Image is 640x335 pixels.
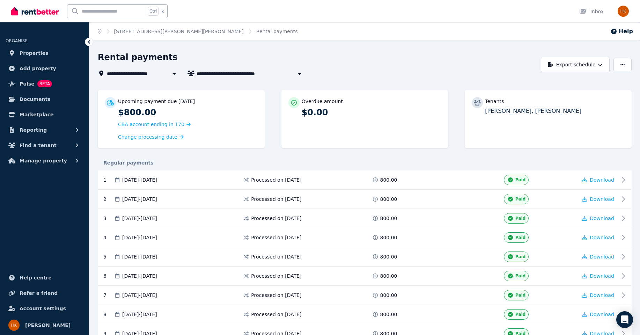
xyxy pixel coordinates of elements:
a: Documents [6,92,83,106]
span: Refer a friend [20,289,58,297]
span: [DATE] - [DATE] [122,253,157,260]
img: Harpreet Kaushik [8,320,20,331]
span: Paid [515,312,525,317]
span: Download [590,312,614,317]
a: [STREET_ADDRESS][PERSON_NAME][PERSON_NAME] [114,29,244,34]
a: Account settings [6,301,83,315]
span: 800.00 [380,253,397,260]
span: Paid [515,254,525,260]
div: 3 [103,213,114,224]
div: 2 [103,194,114,204]
span: Processed on [DATE] [251,234,301,241]
span: Documents [20,95,51,103]
p: Tenants [485,98,504,105]
span: Paid [515,196,525,202]
span: Paid [515,216,525,221]
p: [PERSON_NAME], [PERSON_NAME] [485,107,625,115]
span: 800.00 [380,311,397,318]
div: Open Intercom Messenger [616,311,633,328]
div: 8 [103,309,114,320]
span: Account settings [20,304,66,313]
button: Download [582,196,614,203]
span: Download [590,177,614,183]
a: Add property [6,61,83,75]
button: Download [582,253,614,260]
span: 800.00 [380,292,397,299]
div: 4 [103,232,114,243]
span: Processed on [DATE] [251,311,301,318]
span: Pulse [20,80,35,88]
a: PulseBETA [6,77,83,91]
nav: Breadcrumb [89,22,306,41]
span: Rental payments [256,28,298,35]
span: Download [590,216,614,221]
button: Download [582,176,614,183]
span: Paid [515,177,525,183]
span: [DATE] - [DATE] [122,292,157,299]
span: Marketplace [20,110,53,119]
div: 6 [103,271,114,281]
span: 800.00 [380,176,397,183]
span: Processed on [DATE] [251,176,301,183]
span: Add property [20,64,56,73]
span: 800.00 [380,215,397,222]
span: Processed on [DATE] [251,215,301,222]
a: Marketplace [6,108,83,122]
div: 7 [103,290,114,300]
a: Refer a friend [6,286,83,300]
button: Download [582,311,614,318]
p: Upcoming payment due [DATE] [118,98,195,105]
a: Properties [6,46,83,60]
span: Find a tenant [20,141,57,150]
span: Processed on [DATE] [251,292,301,299]
button: Download [582,292,614,299]
a: Help centre [6,271,83,285]
div: 5 [103,252,114,262]
button: Download [582,272,614,279]
span: [DATE] - [DATE] [122,272,157,279]
div: Regular payments [98,159,632,166]
button: Download [582,234,614,241]
a: Change processing date [118,133,184,140]
img: Harpreet Kaushik [618,6,629,17]
span: Download [590,273,614,279]
h1: Rental payments [98,52,178,63]
span: Properties [20,49,49,57]
span: Paid [515,292,525,298]
button: Help [610,27,633,36]
span: Download [590,196,614,202]
button: Download [582,215,614,222]
span: [DATE] - [DATE] [122,176,157,183]
span: Change processing date [118,133,177,140]
img: RentBetter [11,6,59,16]
div: 1 [103,175,114,185]
p: $800.00 [118,107,258,118]
span: Processed on [DATE] [251,272,301,279]
button: Export schedule [541,57,610,72]
span: Processed on [DATE] [251,253,301,260]
p: Overdue amount [302,98,343,105]
span: Processed on [DATE] [251,196,301,203]
span: Paid [515,235,525,240]
span: Help centre [20,274,52,282]
span: k [161,8,164,14]
span: Download [590,254,614,260]
div: Inbox [579,8,604,15]
span: [PERSON_NAME] [25,321,71,329]
span: Download [590,292,614,298]
span: CBA account ending in 170 [118,122,184,127]
span: [DATE] - [DATE] [122,215,157,222]
span: [DATE] - [DATE] [122,234,157,241]
span: 800.00 [380,196,397,203]
p: $0.00 [302,107,441,118]
span: 800.00 [380,272,397,279]
span: 800.00 [380,234,397,241]
button: Manage property [6,154,83,168]
button: Find a tenant [6,138,83,152]
span: Manage property [20,156,67,165]
span: Reporting [20,126,47,134]
span: [DATE] - [DATE] [122,196,157,203]
span: [DATE] - [DATE] [122,311,157,318]
span: ORGANISE [6,38,28,43]
span: Ctrl [148,7,159,16]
